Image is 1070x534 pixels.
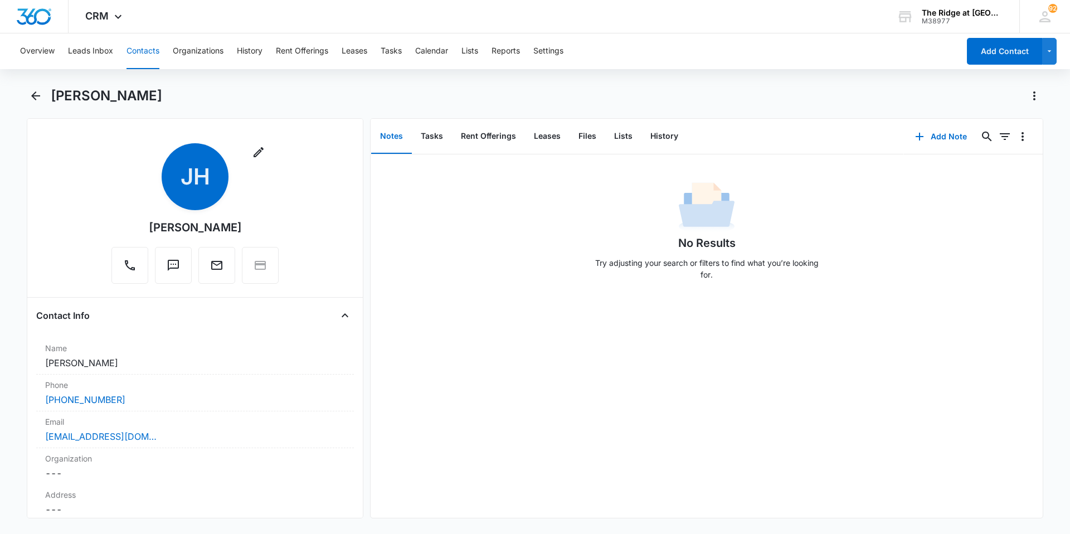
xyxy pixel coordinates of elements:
[155,264,192,274] a: Text
[978,128,996,145] button: Search...
[922,8,1003,17] div: account name
[20,33,55,69] button: Overview
[27,87,44,105] button: Back
[149,219,242,236] div: [PERSON_NAME]
[173,33,223,69] button: Organizations
[127,33,159,69] button: Contacts
[68,33,113,69] button: Leads Inbox
[371,119,412,154] button: Notes
[36,484,354,521] div: Address---
[605,119,641,154] button: Lists
[452,119,525,154] button: Rent Offerings
[45,379,345,391] label: Phone
[36,448,354,484] div: Organization---
[679,179,735,235] img: No Data
[45,453,345,464] label: Organization
[36,338,354,375] div: Name[PERSON_NAME]
[1048,4,1057,13] span: 92
[381,33,402,69] button: Tasks
[45,393,125,406] a: [PHONE_NUMBER]
[590,257,824,280] p: Try adjusting your search or filters to find what you’re looking for.
[342,33,367,69] button: Leases
[922,17,1003,25] div: account id
[276,33,328,69] button: Rent Offerings
[36,309,90,322] h4: Contact Info
[111,247,148,284] button: Call
[1048,4,1057,13] div: notifications count
[85,10,109,22] span: CRM
[198,247,235,284] button: Email
[492,33,520,69] button: Reports
[36,411,354,448] div: Email[EMAIL_ADDRESS][DOMAIN_NAME]
[967,38,1042,65] button: Add Contact
[336,307,354,324] button: Close
[45,489,345,501] label: Address
[162,143,228,210] span: JH
[1025,87,1043,105] button: Actions
[904,123,978,150] button: Add Note
[36,375,354,411] div: Phone[PHONE_NUMBER]
[996,128,1014,145] button: Filters
[533,33,563,69] button: Settings
[155,247,192,284] button: Text
[415,33,448,69] button: Calendar
[412,119,452,154] button: Tasks
[45,342,345,354] label: Name
[111,264,148,274] a: Call
[1014,128,1032,145] button: Overflow Menu
[45,503,345,516] dd: ---
[641,119,687,154] button: History
[525,119,570,154] button: Leases
[198,264,235,274] a: Email
[237,33,262,69] button: History
[51,88,162,104] h1: [PERSON_NAME]
[570,119,605,154] button: Files
[45,467,345,480] dd: ---
[45,430,157,443] a: [EMAIL_ADDRESS][DOMAIN_NAME]
[678,235,736,251] h1: No Results
[45,356,345,370] dd: [PERSON_NAME]
[45,416,345,428] label: Email
[461,33,478,69] button: Lists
